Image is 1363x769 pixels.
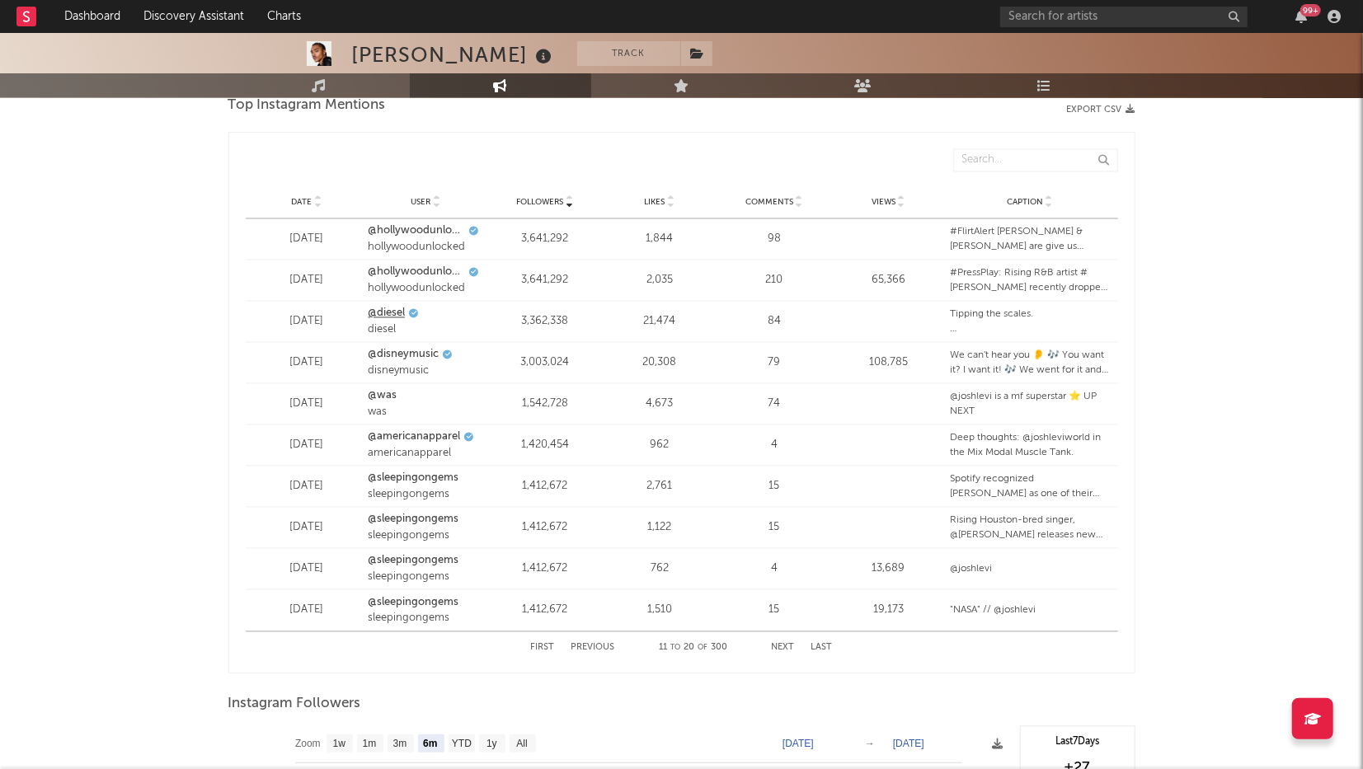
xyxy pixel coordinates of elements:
[491,520,598,537] div: 1,412,672
[368,471,458,487] a: @sleepingongems
[368,240,483,256] div: hollywoodunlocked
[721,355,827,372] div: 79
[950,603,1109,618] div: "NASA" // @joshlevi
[368,553,458,570] a: @sleepingongems
[491,273,598,289] div: 3,641,292
[606,561,712,578] div: 762
[721,479,827,495] div: 15
[865,738,875,749] text: →
[721,603,827,619] div: 15
[1067,105,1135,115] button: Export CSV
[950,513,1109,543] div: Rising Houston-bred singer, @[PERSON_NAME] releases new EP DISC TWO, with a feature from [PERSON_...
[648,639,739,659] div: 11 20 300
[368,570,483,586] div: sleepingongems
[745,198,793,208] span: Comments
[606,396,712,413] div: 4,673
[606,438,712,454] div: 962
[606,232,712,248] div: 1,844
[1000,7,1248,27] input: Search for artists
[295,739,321,750] text: Zoom
[254,520,360,537] div: [DATE]
[254,314,360,331] div: [DATE]
[254,438,360,454] div: [DATE]
[491,561,598,578] div: 1,412,672
[368,429,460,446] a: @americanapparel
[835,603,942,619] div: 19,173
[368,446,483,462] div: americanapparel
[644,198,665,208] span: Likes
[1300,4,1321,16] div: 99 +
[893,738,924,749] text: [DATE]
[606,603,712,619] div: 1,510
[516,198,563,208] span: Followers
[491,396,598,413] div: 1,542,728
[368,487,483,504] div: sleepingongems
[772,644,795,653] button: Next
[698,645,707,652] span: of
[228,96,386,115] span: Top Instagram Mentions
[352,41,557,68] div: [PERSON_NAME]
[531,644,555,653] button: First
[670,645,680,652] span: to
[872,198,895,208] span: Views
[392,739,407,750] text: 3m
[368,528,483,545] div: sleepingongems
[491,479,598,495] div: 1,412,672
[721,232,827,248] div: 98
[368,265,464,281] a: @hollywoodunlocked
[721,314,827,331] div: 84
[368,405,483,421] div: was
[491,355,598,372] div: 3,003,024
[491,314,598,331] div: 3,362,338
[721,396,827,413] div: 74
[606,355,712,372] div: 20,308
[491,603,598,619] div: 1,412,672
[721,561,827,578] div: 4
[953,149,1118,172] input: Search...
[811,644,833,653] button: Last
[254,355,360,372] div: [DATE]
[254,232,360,248] div: [DATE]
[606,520,712,537] div: 1,122
[606,479,712,495] div: 2,761
[254,273,360,289] div: [DATE]
[950,266,1109,296] div: #PressPlay: Rising R&B artist #[PERSON_NAME] recently dropped his new single “NASA” and it’s a bo...
[950,472,1109,502] div: Spotify recognized [PERSON_NAME] as one of their 2025 artists to keep on your radar 🎶 @joshlevi “...
[835,355,942,372] div: 108,785
[950,562,1109,577] div: @joshlevi
[368,595,458,612] a: @sleepingongems
[1295,10,1307,23] button: 99+
[368,306,405,322] a: @diesel
[332,739,345,750] text: 1w
[721,520,827,537] div: 15
[516,739,527,750] text: All
[721,438,827,454] div: 4
[368,363,483,380] div: disneymusic
[411,198,430,208] span: User
[491,438,598,454] div: 1,420,454
[362,739,376,750] text: 1m
[491,232,598,248] div: 3,641,292
[368,281,483,298] div: hollywoodunlocked
[950,225,1109,255] div: #FlirtAlert [PERSON_NAME] & [PERSON_NAME] are give us couple vibes 👀 #Socialites have you heard “...
[571,644,615,653] button: Previous
[950,307,1109,337] div: Tipping the scales. @juliafox, @mahmood, @joshlevi and @ashtondsanders attended the #DieselSS23 r...
[606,273,712,289] div: 2,035
[368,223,464,240] a: @hollywoodunlocked
[368,347,439,363] a: @disneymusic
[368,322,483,339] div: diesel
[577,41,680,66] button: Track
[228,694,361,714] span: Instagram Followers
[486,739,497,750] text: 1y
[254,396,360,413] div: [DATE]
[950,390,1109,420] div: @joshlevi is a mf superstar ⭐️ UP NEXT
[254,561,360,578] div: [DATE]
[368,611,483,627] div: sleepingongems
[950,349,1109,378] div: We can't hear you 👂 🎶 You want it? I want it! 🎶 We went for it and got you another behind the sce...
[254,479,360,495] div: [DATE]
[721,273,827,289] div: 210
[254,603,360,619] div: [DATE]
[835,561,942,578] div: 13,689
[783,738,814,749] text: [DATE]
[606,314,712,331] div: 21,474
